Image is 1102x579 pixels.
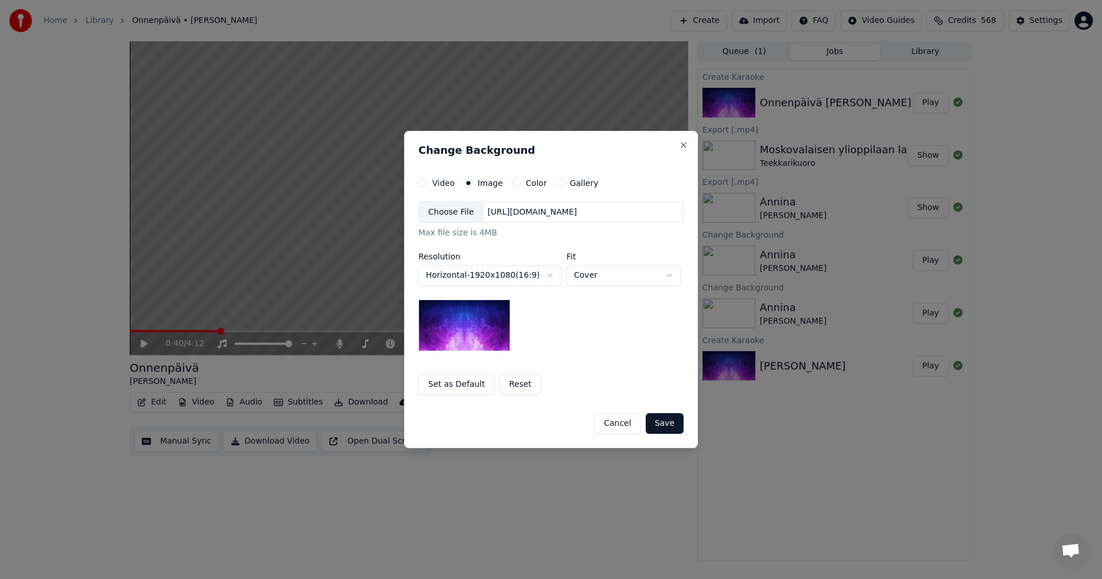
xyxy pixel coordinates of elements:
label: Gallery [570,179,599,187]
button: Set as Default [418,374,495,395]
label: Image [478,179,503,187]
label: Video [432,179,455,187]
div: [URL][DOMAIN_NAME] [483,207,582,218]
label: Fit [566,252,681,261]
label: Resolution [418,252,562,261]
button: Cancel [594,413,641,434]
button: Reset [499,374,541,395]
div: Max file size is 4MB [418,228,684,239]
div: Choose File [419,202,483,223]
h2: Change Background [418,145,684,156]
label: Color [526,179,547,187]
button: Save [646,413,684,434]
